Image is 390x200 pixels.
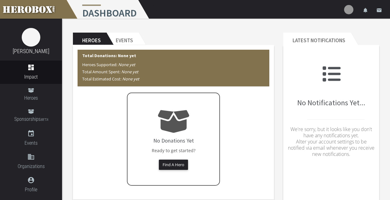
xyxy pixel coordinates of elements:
[82,62,135,67] span: Heroes Supported:
[78,50,269,86] div: Total Donations: None yet
[122,76,139,82] i: None yet
[283,33,351,45] h2: Latest Notifications
[288,50,374,177] div: No Notifications Yet...
[363,7,368,13] i: notifications
[153,138,194,144] h4: No Donations Yet
[41,118,48,122] small: BETA
[159,160,188,170] button: Find A Hero
[106,33,139,45] h2: Events
[118,62,135,67] i: None yet
[288,65,374,107] h2: No Notifications Yet...
[121,69,138,75] i: None yet
[73,33,106,45] h2: Heroes
[288,138,374,157] span: Alter your account settings to be notified via email whenever you receive new notifications.
[13,48,49,54] a: [PERSON_NAME]
[290,126,372,139] span: We're sorry, but it looks like you don't have any notifications yet.
[376,7,382,13] i: email
[27,64,35,71] i: dashboard
[22,28,40,47] img: image
[82,76,139,82] span: Total Estimated Cost:
[147,147,200,154] p: Ready to get started?
[344,5,353,14] img: user-image
[82,69,138,75] span: Total Amount Spent:
[82,53,136,58] b: Total Donations: None yet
